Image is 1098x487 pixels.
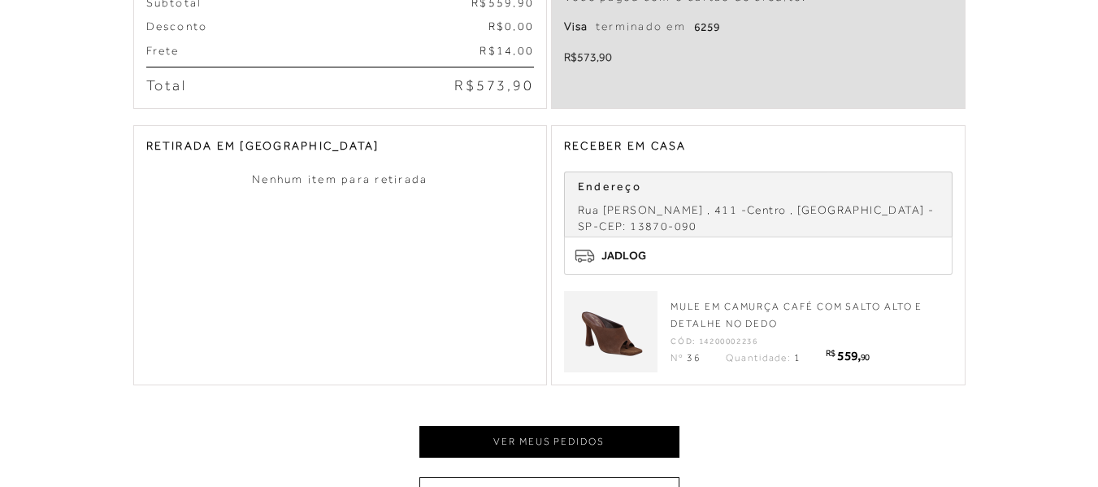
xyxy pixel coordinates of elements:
span: Total [146,76,187,96]
p: Endereço [578,179,939,195]
span: Desconto [146,19,208,35]
span: Cód: [671,337,696,346]
span: , 411 [707,203,737,216]
span: terminado em [596,19,686,35]
span: 90 [599,50,612,63]
span: 14200002236 [699,337,758,346]
span: Centro [747,203,786,216]
span: 14, [497,44,518,57]
span: R$ [488,20,505,33]
span: Quantidade: [726,352,792,363]
span: visa [564,19,588,35]
span: 00 [518,20,534,33]
span: MULE EM CAMURÇA CAFÉ COM SALTO ALTO E DETALHE NO DEDO [671,301,922,329]
div: - - [578,202,939,234]
span: R$ [564,50,577,63]
span: 1 [794,352,801,363]
span: Rua [PERSON_NAME] [578,203,704,216]
span: CEP: [599,220,627,233]
span: 573, [577,50,599,63]
span: 573, [476,77,514,93]
span: RECEBER EM CASA [564,139,687,152]
span: - SP [578,203,934,233]
span: 6259 [694,19,720,36]
span: 90 [513,77,534,93]
div: Nenhum item para retirada [146,172,535,188]
span: R$ [480,44,496,57]
span: , [GEOGRAPHIC_DATA] [790,203,925,216]
span: Nº [671,352,684,363]
span: 559, [837,348,860,363]
span: 13870-090 [630,220,697,233]
span: R$ [454,77,476,93]
span: R$ [826,349,835,358]
button: Ver meus pedidos [419,426,679,458]
span: Frete [146,43,180,59]
span: 36 [687,352,701,363]
span: 00 [518,44,534,57]
span: JADLOG [601,247,646,264]
span: 0, [505,20,517,33]
span: RETIRADA EM [GEOGRAPHIC_DATA] [146,139,380,152]
span: 90 [861,352,870,362]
